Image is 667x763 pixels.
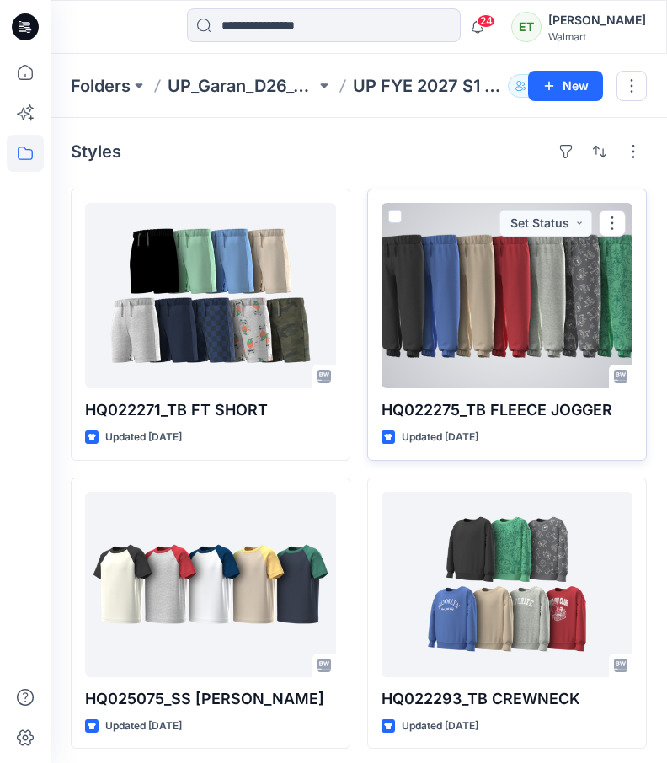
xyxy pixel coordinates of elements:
p: HQ022275_TB FLEECE JOGGER [382,398,632,422]
a: HQ022293_TB CREWNECK [382,492,632,677]
a: UP_Garan_D26_Toddler Boy_Wonder_Nation [168,74,316,98]
div: Walmart [548,30,646,43]
p: Updated [DATE] [105,718,182,735]
p: Updated [DATE] [402,429,478,446]
a: HQ022275_TB FLEECE JOGGER [382,203,632,388]
p: Updated [DATE] [402,718,478,735]
span: 24 [477,14,495,28]
p: Updated [DATE] [105,429,182,446]
p: HQ025075_SS [PERSON_NAME] [85,687,336,711]
div: [PERSON_NAME] [548,10,646,30]
button: 39 [508,74,563,98]
p: UP FYE 2027 S1 D26 TB Table Garan [353,74,501,98]
p: HQ022293_TB CREWNECK [382,687,632,711]
a: HQ025075_SS RAGLAN TEE [85,492,336,677]
a: Folders [71,74,131,98]
a: HQ022271_TB FT SHORT [85,203,336,388]
button: New [528,71,603,101]
div: ET [511,12,542,42]
p: HQ022271_TB FT SHORT [85,398,336,422]
h4: Styles [71,141,121,162]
